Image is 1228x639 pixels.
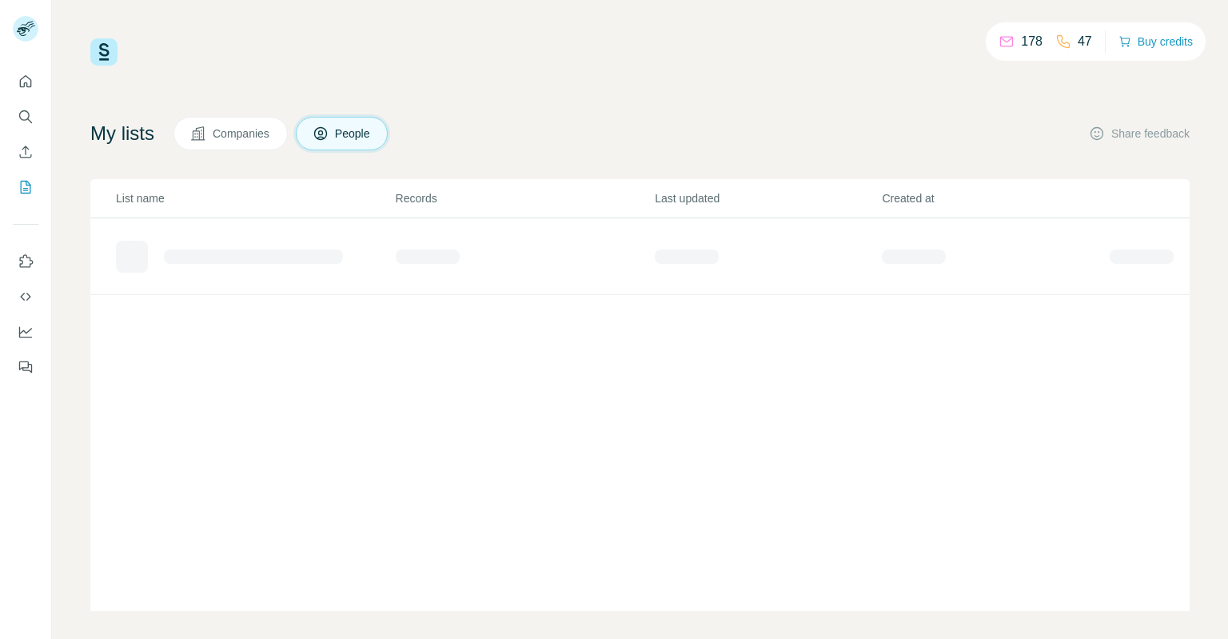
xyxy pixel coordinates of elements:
span: People [335,126,372,142]
button: Use Surfe API [13,282,38,311]
button: Dashboard [13,318,38,346]
p: Last updated [655,190,880,206]
p: Created at [882,190,1107,206]
h4: My lists [90,121,154,146]
button: Share feedback [1089,126,1190,142]
p: 178 [1021,32,1043,51]
button: Search [13,102,38,131]
button: Feedback [13,353,38,381]
button: Enrich CSV [13,138,38,166]
p: Records [396,190,654,206]
p: 47 [1078,32,1092,51]
img: Surfe Logo [90,38,118,66]
span: Companies [213,126,271,142]
button: Use Surfe on LinkedIn [13,247,38,276]
button: My lists [13,173,38,202]
button: Quick start [13,67,38,96]
p: List name [116,190,394,206]
button: Buy credits [1118,30,1193,53]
